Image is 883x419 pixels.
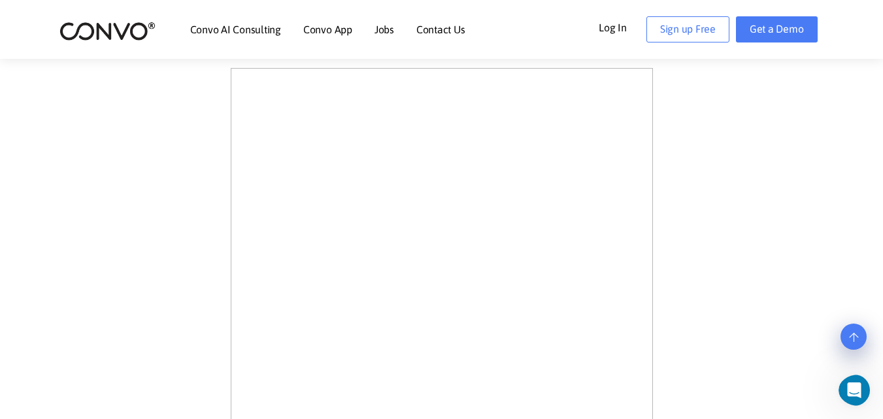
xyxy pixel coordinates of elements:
[736,16,818,42] a: Get a Demo
[59,21,156,41] img: logo_2.png
[375,24,394,35] a: Jobs
[646,16,729,42] a: Sign up Free
[416,24,465,35] a: Contact Us
[599,16,646,37] a: Log In
[839,375,879,406] iframe: Intercom live chat
[303,24,352,35] a: Convo App
[190,24,281,35] a: Convo AI Consulting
